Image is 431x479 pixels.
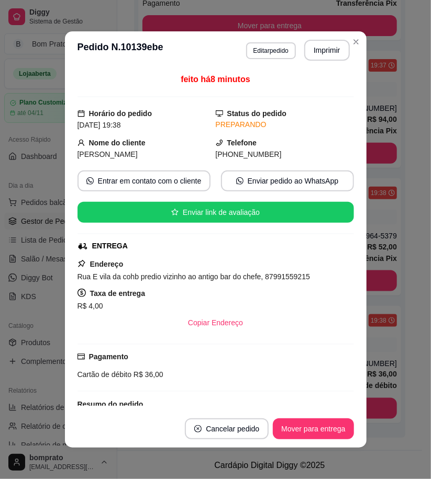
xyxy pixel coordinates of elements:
[78,121,121,129] span: [DATE] 19:38
[78,202,354,223] button: starEnviar link de avaliação
[180,312,251,333] button: Copiar Endereço
[78,272,310,281] span: Rua E vila da cohb predio vizinho ao antigo bar do chefe, 87991559215
[131,370,163,379] span: R$ 36,00
[348,33,364,50] button: Close
[78,150,138,158] span: [PERSON_NAME]
[89,352,128,361] strong: Pagamento
[216,139,223,146] span: phone
[216,150,282,158] span: [PHONE_NUMBER]
[78,139,85,146] span: user
[273,418,353,439] button: Mover para entrega
[78,370,132,379] span: Cartão de débito
[227,139,257,147] strong: Telefone
[304,40,350,61] button: Imprimir
[236,177,244,185] span: whats-app
[185,418,269,439] button: close-circleCancelar pedido
[89,109,152,118] strong: Horário do pedido
[78,110,85,117] span: calendar
[216,119,354,130] div: PREPARANDO
[78,259,86,268] span: pushpin
[78,289,86,297] span: dollar
[78,302,103,310] span: R$ 4,00
[171,209,179,216] span: star
[221,170,354,191] button: whats-appEnviar pedido ao WhatsApp
[78,170,211,191] button: whats-appEntrar em contato com o cliente
[90,260,124,268] strong: Endereço
[86,177,94,185] span: whats-app
[227,109,287,118] strong: Status do pedido
[181,75,250,84] span: feito há 8 minutos
[216,110,223,117] span: desktop
[78,400,143,408] strong: Resumo do pedido
[194,425,202,432] span: close-circle
[89,139,146,147] strong: Nome do cliente
[90,289,146,298] strong: Taxa de entrega
[78,40,163,61] h3: Pedido N. 10139ebe
[92,241,128,252] div: ENTREGA
[246,42,296,59] button: Editarpedido
[78,353,85,360] span: credit-card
